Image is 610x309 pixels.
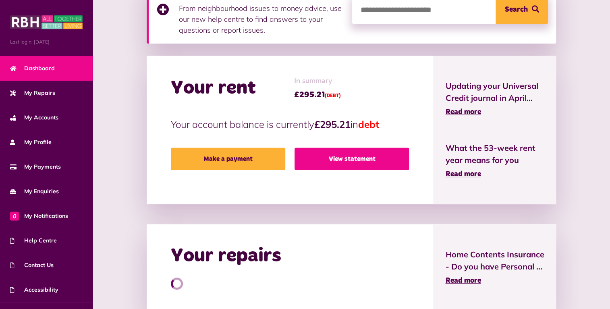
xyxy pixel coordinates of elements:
p: From neighbourhood issues to money advice, use our new help centre to find answers to your questi... [179,3,344,35]
span: In summary [294,76,341,87]
a: Make a payment [171,148,285,170]
a: Updating your Universal Credit journal in April... Read more [445,80,544,118]
span: Dashboard [10,64,55,73]
span: My Notifications [10,212,68,220]
span: (DEBT) [325,94,341,98]
span: £295.21 [294,89,341,101]
a: What the 53-week rent year means for you Read more [445,142,544,180]
span: My Accounts [10,113,58,122]
a: View statement [295,148,409,170]
span: My Repairs [10,89,55,97]
span: Contact Us [10,261,54,269]
span: Last login: [DATE] [10,38,83,46]
p: Your account balance is currently in [171,117,409,132]
img: MyRBH [10,14,83,30]
span: Read more [445,109,481,116]
h2: Your repairs [171,244,281,268]
span: debt [358,118,379,130]
span: Read more [445,171,481,178]
span: Updating your Universal Credit journal in April... [445,80,544,104]
span: My Profile [10,138,52,146]
span: What the 53-week rent year means for you [445,142,544,166]
span: Accessibility [10,286,58,294]
span: 0 [10,211,19,220]
span: Help Centre [10,236,57,245]
a: Home Contents Insurance - Do you have Personal ... Read more [445,248,544,286]
span: Home Contents Insurance - Do you have Personal ... [445,248,544,273]
strong: £295.21 [314,118,351,130]
span: My Payments [10,163,61,171]
h2: Your rent [171,77,256,100]
span: Read more [445,277,481,284]
span: My Enquiries [10,187,59,196]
